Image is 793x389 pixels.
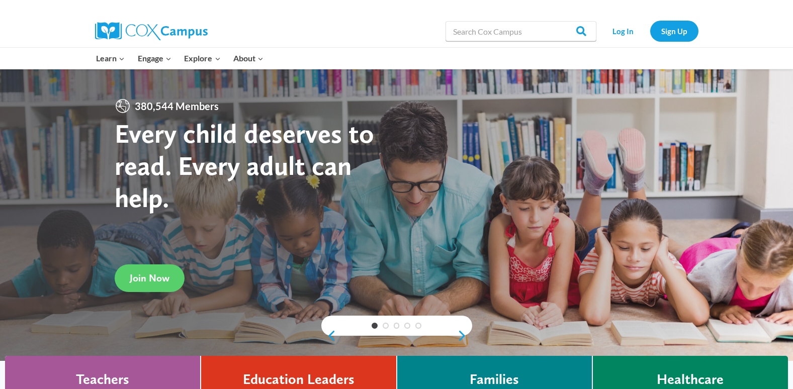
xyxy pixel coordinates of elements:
span: About [233,52,263,65]
a: previous [321,330,336,342]
input: Search Cox Campus [446,21,596,41]
nav: Secondary Navigation [601,21,698,41]
h4: Teachers [76,371,129,388]
span: 380,544 Members [131,98,223,114]
div: content slider buttons [321,326,472,346]
h4: Healthcare [657,371,724,388]
a: Log In [601,21,645,41]
span: Join Now [130,272,169,284]
a: 4 [404,323,410,329]
a: next [457,330,472,342]
strong: Every child deserves to read. Every adult can help. [115,117,374,213]
a: 2 [383,323,389,329]
a: 1 [372,323,378,329]
span: Explore [184,52,220,65]
a: 5 [415,323,421,329]
a: 3 [394,323,400,329]
img: Cox Campus [95,22,208,40]
h4: Education Leaders [243,371,355,388]
span: Engage [138,52,171,65]
h4: Families [470,371,519,388]
a: Sign Up [650,21,698,41]
a: Join Now [115,264,185,292]
span: Learn [96,52,125,65]
nav: Primary Navigation [90,48,270,69]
